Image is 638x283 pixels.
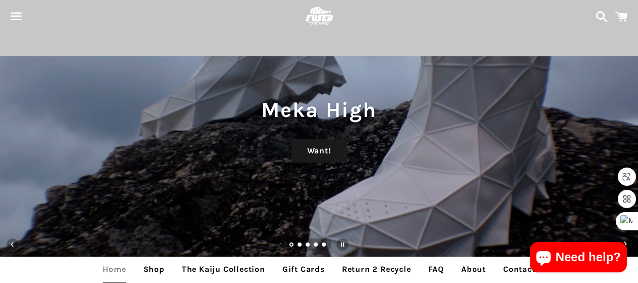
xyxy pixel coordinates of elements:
[306,243,311,248] a: Load slide 3
[275,257,332,282] a: Gift Cards
[314,243,319,248] a: Load slide 4
[95,257,133,282] a: Home
[496,257,543,282] a: Contact
[291,139,347,163] a: Want!
[298,243,303,248] a: Load slide 2
[331,233,354,256] button: Pause slideshow
[334,257,419,282] a: Return 2 Recycle
[2,233,24,256] button: Previous slide
[289,243,295,248] a: Slide 1, current
[322,243,327,248] a: Load slide 5
[421,257,452,282] a: FAQ
[136,257,172,282] a: Shop
[174,257,273,282] a: The Kaiju Collection
[527,242,630,275] inbox-online-store-chat: Shopify online store chat
[454,257,494,282] a: About
[10,95,628,125] h1: Meka High
[614,233,636,256] button: Next slide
